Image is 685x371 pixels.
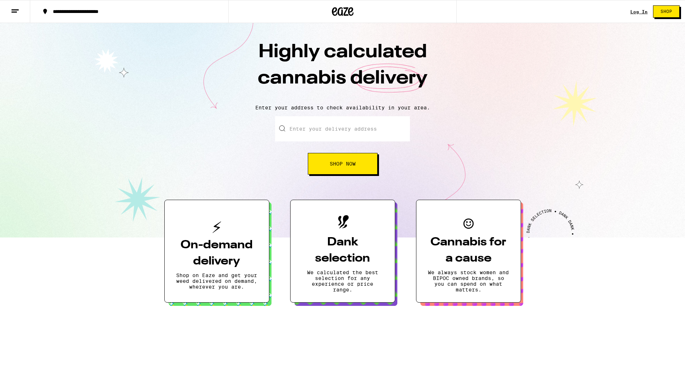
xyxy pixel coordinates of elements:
p: Shop on Eaze and get your weed delivered on demand, wherever you are. [176,272,257,290]
h3: Cannabis for a cause [428,234,509,267]
h1: Highly calculated cannabis delivery [217,39,469,99]
span: Shop Now [330,161,356,166]
button: Dank selectionWe calculated the best selection for any experience or price range. [290,200,395,303]
a: Shop [648,5,685,18]
span: Shop [661,9,672,14]
h3: Dank selection [302,234,383,267]
p: Enter your address to check availability in your area. [7,105,678,110]
button: On-demand deliveryShop on Eaze and get your weed delivered on demand, wherever you are. [164,200,269,303]
h3: On-demand delivery [176,237,257,270]
p: We calculated the best selection for any experience or price range. [302,270,383,293]
input: Enter your delivery address [275,116,410,141]
a: Log In [630,9,648,14]
button: Cannabis for a causeWe always stock women and BIPOC owned brands, so you can spend on what matters. [416,200,521,303]
button: Shop [653,5,680,18]
button: Shop Now [308,153,378,175]
p: We always stock women and BIPOC owned brands, so you can spend on what matters. [428,270,509,293]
